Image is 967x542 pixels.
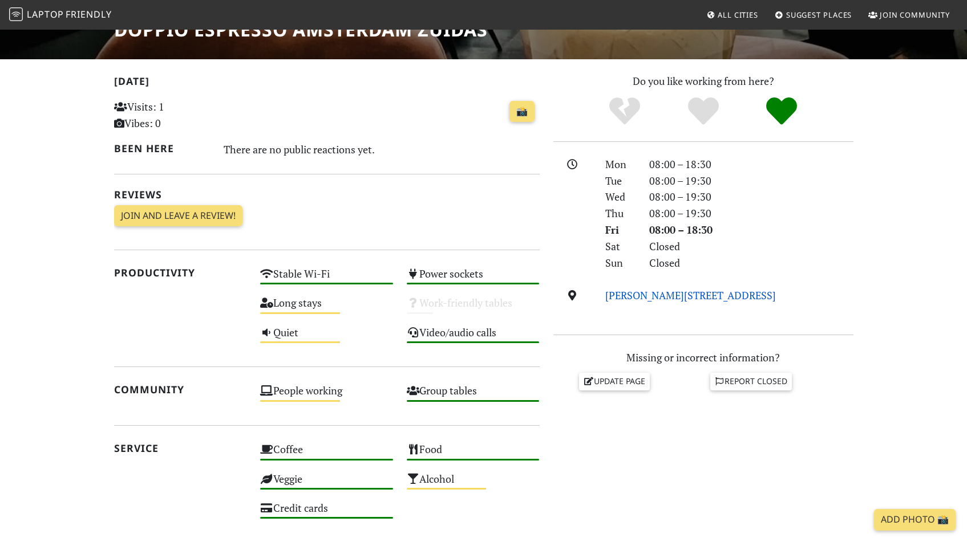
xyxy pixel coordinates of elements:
[66,8,111,21] span: Friendly
[114,142,211,154] h2: Been here
[718,10,758,20] span: All Cities
[253,294,400,323] div: Long stays
[598,222,642,238] div: Fri
[598,156,642,173] div: Mon
[642,255,860,271] div: Closed
[598,255,642,271] div: Sun
[864,5,954,25] a: Join Community
[224,140,540,158] div: There are no public reactions yet.
[598,238,642,255] div: Sat
[642,238,860,255] div: Closed
[553,73,853,89] p: Do you like working from here?
[27,8,64,21] span: Laptop
[253,499,400,528] div: Credit cards
[400,264,547,294] div: Power sockets
[664,96,743,127] div: Yes
[400,470,547,499] div: Alcohol
[642,222,860,238] div: 08:00 – 18:30
[770,5,857,25] a: Suggest Places
[114,99,247,132] p: Visits: 1 Vibes: 0
[400,323,547,352] div: Video/audio calls
[114,384,247,396] h2: Community
[710,373,792,390] a: Report closed
[598,189,642,205] div: Wed
[786,10,852,20] span: Suggest Places
[400,294,547,323] div: Work-friendly tables
[874,509,956,531] a: Add Photo 📸
[598,173,642,189] div: Tue
[702,5,763,25] a: All Cities
[253,470,400,499] div: Veggie
[605,288,776,302] a: [PERSON_NAME][STREET_ADDRESS]
[114,205,242,227] a: Join and leave a review!
[114,189,540,201] h2: Reviews
[253,381,400,410] div: People working
[553,349,853,366] p: Missing or incorrect information?
[9,7,23,21] img: LaptopFriendly
[642,189,860,205] div: 08:00 – 19:30
[114,19,488,40] h1: Doppio Espresso Amsterdam Zuidas
[400,381,547,410] div: Group tables
[642,173,860,189] div: 08:00 – 19:30
[253,323,400,352] div: Quiet
[585,96,664,127] div: No
[579,373,650,390] a: Update page
[400,440,547,469] div: Food
[253,264,400,294] div: Stable Wi-Fi
[253,440,400,469] div: Coffee
[642,205,860,222] div: 08:00 – 19:30
[114,75,540,92] h2: [DATE]
[114,442,247,454] h2: Service
[642,156,860,173] div: 08:00 – 18:30
[598,205,642,222] div: Thu
[742,96,821,127] div: Definitely!
[114,267,247,279] h2: Productivity
[509,101,535,123] a: 📸
[9,5,112,25] a: LaptopFriendly LaptopFriendly
[880,10,950,20] span: Join Community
